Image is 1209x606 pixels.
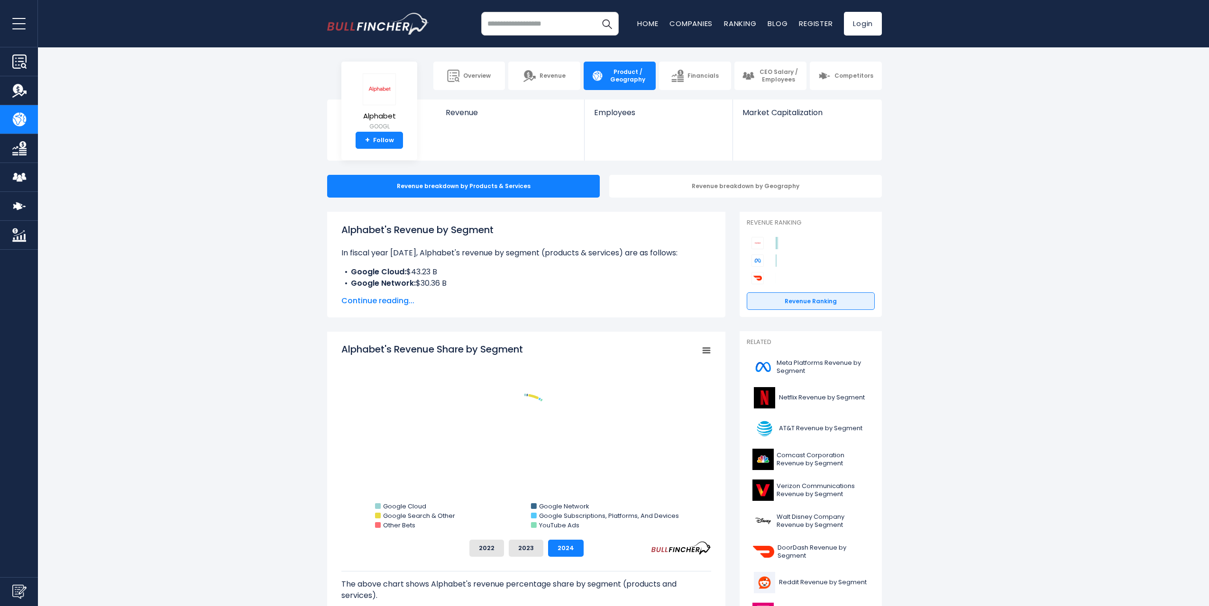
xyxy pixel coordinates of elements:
[779,394,865,402] span: Netflix Revenue by Segment
[777,359,869,375] span: Meta Platforms Revenue by Segment
[758,68,799,83] span: CEO Salary / Employees
[669,18,713,28] a: Companies
[548,540,584,557] button: 2024
[752,449,774,470] img: CMCSA logo
[509,540,543,557] button: 2023
[687,72,719,80] span: Financials
[752,510,774,532] img: DIS logo
[363,122,396,131] small: GOOGL
[659,62,731,90] a: Financials
[383,502,426,511] text: Google Cloud
[595,12,619,36] button: Search
[607,68,648,83] span: Product / Geography
[327,13,429,35] a: Go to homepage
[747,570,875,596] a: Reddit Revenue by Segment
[724,18,756,28] a: Ranking
[341,223,711,237] h1: Alphabet's Revenue by Segment
[747,539,875,565] a: DoorDash Revenue by Segment
[362,73,396,132] a: Alphabet GOOGL
[341,247,711,259] p: In fiscal year [DATE], Alphabet's revenue by segment (products & services) are as follows:
[383,521,415,530] text: Other Bets
[752,541,775,562] img: DASH logo
[433,62,505,90] a: Overview
[742,108,871,117] span: Market Capitalization
[585,99,732,133] a: Employees
[341,343,711,532] svg: Alphabet's Revenue Share by Segment
[752,418,776,439] img: T logo
[747,477,875,503] a: Verizon Communications Revenue by Segment
[777,452,869,468] span: Comcast Corporation Revenue by Segment
[777,513,869,529] span: Walt Disney Company Revenue by Segment
[752,572,776,593] img: RDDT logo
[363,112,396,120] span: Alphabet
[341,343,523,356] tspan: Alphabet's Revenue Share by Segment
[747,508,875,534] a: Walt Disney Company Revenue by Segment
[351,266,406,277] b: Google Cloud:
[747,385,875,411] a: Netflix Revenue by Segment
[365,136,370,145] strong: +
[734,62,806,90] a: CEO Salary / Employees
[508,62,580,90] a: Revenue
[747,338,875,346] p: Related
[446,108,575,117] span: Revenue
[768,18,788,28] a: Blog
[752,387,776,408] img: NFLX logo
[594,108,723,117] span: Employees
[844,12,882,36] a: Login
[436,99,585,133] a: Revenue
[540,72,566,80] span: Revenue
[463,72,491,80] span: Overview
[751,254,764,267] img: Meta Platforms competitors logo
[751,237,764,249] img: Alphabet competitors logo
[327,175,600,198] div: Revenue breakdown by Products & Services
[383,511,455,520] text: Google Search & Other
[637,18,658,28] a: Home
[539,502,589,511] text: Google Network
[341,579,711,601] p: The above chart shows Alphabet's revenue percentage share by segment (products and services).
[752,479,774,501] img: VZ logo
[799,18,833,28] a: Register
[779,425,862,433] span: AT&T Revenue by Segment
[327,13,429,35] img: bullfincher logo
[810,62,882,90] a: Competitors
[341,278,711,289] li: $30.36 B
[747,446,875,472] a: Comcast Corporation Revenue by Segment
[341,295,711,307] span: Continue reading...
[778,544,869,560] span: DoorDash Revenue by Segment
[777,482,869,498] span: Verizon Communications Revenue by Segment
[469,540,504,557] button: 2022
[747,354,875,380] a: Meta Platforms Revenue by Segment
[733,99,881,133] a: Market Capitalization
[356,132,403,149] a: +Follow
[539,521,579,530] text: YouTube Ads
[747,416,875,442] a: AT&T Revenue by Segment
[341,266,711,278] li: $43.23 B
[584,62,656,90] a: Product / Geography
[747,219,875,227] p: Revenue Ranking
[539,511,679,520] text: Google Subscriptions, Platforms, And Devices
[779,579,867,587] span: Reddit Revenue by Segment
[747,292,875,310] a: Revenue Ranking
[351,278,416,289] b: Google Network:
[751,272,764,284] img: DoorDash competitors logo
[834,72,873,80] span: Competitors
[609,175,882,198] div: Revenue breakdown by Geography
[752,356,774,378] img: META logo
